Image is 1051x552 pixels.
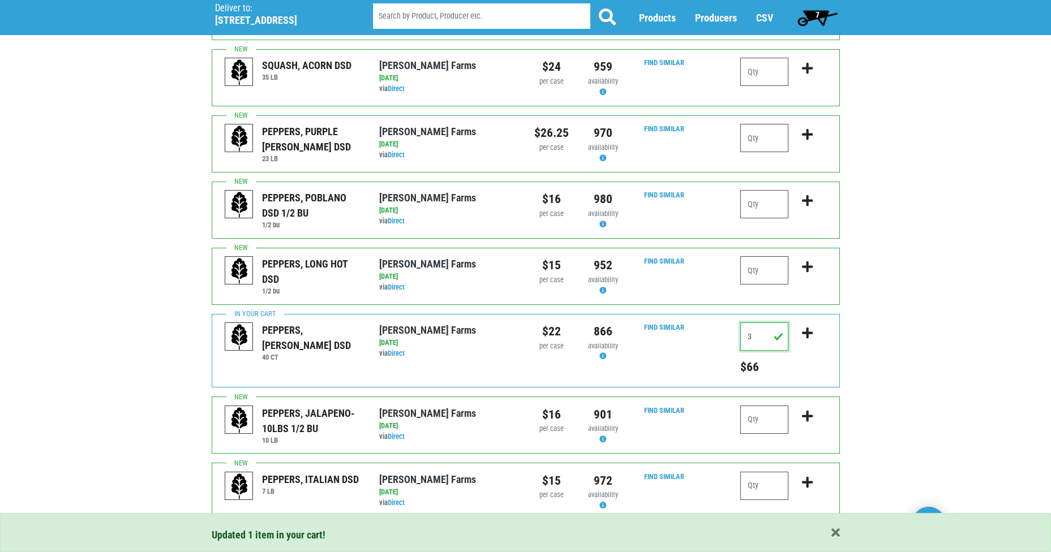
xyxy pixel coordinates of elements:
span: availability [588,342,618,350]
span: availability [588,143,618,152]
div: per case [534,143,569,153]
div: [DATE] [379,139,517,150]
a: [PERSON_NAME] Farms [379,473,476,485]
a: [PERSON_NAME] Farms [379,324,476,336]
span: 7 [816,10,820,19]
a: [PERSON_NAME] Farms [379,192,476,204]
input: Qty [740,124,788,152]
h5: [STREET_ADDRESS] [215,14,344,27]
h6: 23 LB [262,154,362,163]
div: via [379,282,517,293]
img: placeholder-variety-43d6402dacf2d531de610a020419775a.svg [225,124,254,153]
a: [PERSON_NAME] Farms [379,258,476,270]
input: Qty [740,58,788,86]
div: per case [534,424,569,434]
div: $26.25 [534,124,569,142]
h6: 7 LB [262,487,359,495]
div: $24 [534,58,569,76]
a: Find Similar [644,124,684,133]
div: [DATE] [379,421,517,432]
div: via [379,432,517,442]
a: Products [639,12,676,24]
h6: 40 CT [262,353,362,361]
a: Producers [695,12,737,24]
div: [DATE] [379,205,517,216]
div: 866 [586,322,620,340]
div: $16 [534,406,569,424]
img: placeholder-variety-43d6402dacf2d531de610a020419775a.svg [225,191,254,219]
div: 970 [586,124,620,142]
a: Find Similar [644,58,684,67]
h6: 10 LB [262,436,362,445]
a: Find Similar [644,406,684,415]
input: Qty [740,472,788,500]
span: availability [588,424,618,433]
div: 959 [586,58,620,76]
a: [PERSON_NAME] Farms [379,407,476,419]
div: PEPPERS, ITALIAN DSD [262,472,359,487]
h6: 1/2 bu [262,287,362,295]
div: 972 [586,472,620,490]
a: Direct [388,84,405,93]
a: Find Similar [644,472,684,481]
a: 7 [792,6,843,29]
a: Direct [388,432,405,441]
div: via [379,348,517,359]
img: placeholder-variety-43d6402dacf2d531de610a020419775a.svg [225,323,254,351]
input: Qty [740,190,788,218]
h5: Total price [740,360,788,374]
img: placeholder-variety-43d6402dacf2d531de610a020419775a.svg [225,257,254,285]
div: [DATE] [379,271,517,282]
div: [DATE] [379,487,517,498]
div: PEPPERS, [PERSON_NAME] DSD [262,322,362,353]
input: Qty [740,406,788,434]
span: availability [588,209,618,218]
input: Qty [740,322,788,351]
div: $15 [534,472,569,490]
div: via [379,150,517,161]
a: [PERSON_NAME] Farms [379,59,476,71]
h6: 1/2 bu [262,221,362,229]
div: [DATE] [379,338,517,348]
a: Direct [388,283,405,291]
div: Updated 1 item in your cart! [212,527,840,542]
div: $15 [534,256,569,274]
a: Find Similar [644,323,684,331]
p: Deliver to: [215,3,344,14]
div: via [379,216,517,227]
div: PEPPERS, PURPLE [PERSON_NAME] DSD [262,124,362,154]
span: availability [588,77,618,85]
a: Find Similar [644,257,684,265]
div: via [379,84,517,94]
input: Qty [740,256,788,284]
div: via [379,498,517,508]
a: CSV [756,12,773,24]
input: Search by Product, Producer etc. [373,3,590,29]
div: per case [534,490,569,501]
div: per case [534,275,569,286]
div: [DATE] [379,73,517,84]
a: [PERSON_NAME] Farms [379,126,476,137]
a: Direct [388,349,405,357]
div: SQUASH, ACORN DSD [262,58,351,73]
a: Find Similar [644,191,684,199]
div: PEPPERS, POBLANO DSD 1/2 BU [262,190,362,221]
div: PEPPERS, LONG HOT DSD [262,256,362,287]
img: placeholder-variety-43d6402dacf2d531de610a020419775a.svg [225,58,254,87]
div: $16 [534,190,569,208]
h6: 35 LB [262,73,351,81]
div: per case [534,209,569,219]
div: per case [534,76,569,87]
div: $22 [534,322,569,340]
span: availability [588,490,618,499]
div: Availability may be subject to change. [586,341,620,363]
img: placeholder-variety-43d6402dacf2d531de610a020419775a.svg [225,472,254,501]
div: 901 [586,406,620,424]
a: Direct [388,498,405,507]
div: PEPPERS, JALAPENO- 10LBS 1/2 BU [262,406,362,436]
a: Direct [388,150,405,159]
div: 980 [586,190,620,208]
span: availability [588,275,618,284]
a: Direct [388,217,405,225]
